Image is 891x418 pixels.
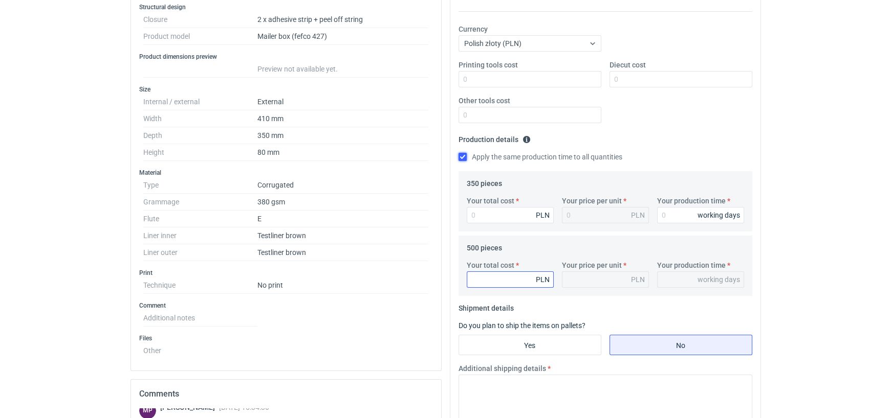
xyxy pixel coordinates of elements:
[459,335,601,355] label: Yes
[257,177,429,194] dd: Corrugated
[459,300,514,312] legend: Shipment details
[610,60,646,70] label: Diecut cost
[467,175,502,188] legend: 350 pieces
[657,260,726,270] label: Your production time
[139,53,433,61] h3: Product dimensions preview
[631,210,645,220] div: PLN
[467,207,554,223] input: 0
[536,274,550,285] div: PLN
[257,194,429,211] dd: 380 gsm
[536,210,550,220] div: PLN
[139,388,433,400] h2: Comments
[143,244,257,261] dt: Liner outer
[257,244,429,261] dd: Testliner brown
[657,207,744,223] input: 0
[459,60,518,70] label: Printing tools cost
[139,3,433,11] h3: Structural design
[459,107,601,123] input: 0
[257,127,429,144] dd: 350 mm
[143,277,257,294] dt: Technique
[139,269,433,277] h3: Print
[257,28,429,45] dd: Mailer box (fefco 427)
[143,177,257,194] dt: Type
[143,28,257,45] dt: Product model
[464,39,521,48] span: Polish złoty (PLN)
[631,274,645,285] div: PLN
[143,194,257,211] dt: Grammage
[143,310,257,327] dt: Additional notes
[657,196,726,206] label: Your production time
[143,342,257,355] dt: Other
[459,131,531,144] legend: Production details
[459,321,585,330] label: Do you plan to ship the items on pallets?
[467,260,514,270] label: Your total cost
[257,277,429,294] dd: No print
[139,334,433,342] h3: Files
[467,240,502,252] legend: 500 pieces
[459,24,488,34] label: Currency
[139,85,433,94] h3: Size
[257,94,429,110] dd: External
[467,196,514,206] label: Your total cost
[139,169,433,177] h3: Material
[562,260,622,270] label: Your price per unit
[459,71,601,87] input: 0
[143,227,257,244] dt: Liner inner
[257,144,429,161] dd: 80 mm
[562,196,622,206] label: Your price per unit
[139,301,433,310] h3: Comment
[459,96,510,106] label: Other tools cost
[143,11,257,28] dt: Closure
[143,127,257,144] dt: Depth
[143,94,257,110] dt: Internal / external
[698,210,740,220] div: working days
[143,110,257,127] dt: Width
[143,211,257,227] dt: Flute
[610,335,752,355] label: No
[257,110,429,127] dd: 410 mm
[257,11,429,28] dd: 2 x adhesive strip + peel off string
[143,144,257,161] dt: Height
[257,211,429,227] dd: E
[610,71,752,87] input: 0
[698,274,740,285] div: working days
[459,363,546,374] label: Additional shipping details
[459,152,622,162] label: Apply the same production time to all quantities
[257,65,338,73] span: Preview not available yet.
[257,227,429,244] dd: Testliner brown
